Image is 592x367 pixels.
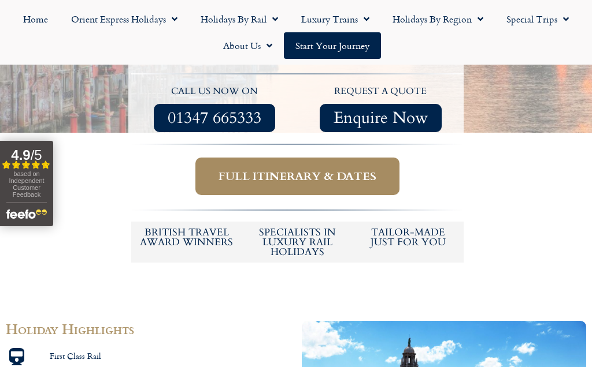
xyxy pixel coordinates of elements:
a: Holidays by Rail [189,6,290,32]
p: request a quote [304,84,458,99]
span: Holiday Highlights [6,319,134,339]
a: Special Trips [495,6,580,32]
h5: tailor-made just for you [358,227,458,247]
nav: Menu [6,6,586,59]
h6: Specialists in luxury rail holidays [248,227,347,257]
a: Enquire Now [320,104,442,132]
p: call us now on [137,84,292,99]
a: Start your Journey [284,32,381,59]
span: 01347 665333 [168,111,261,125]
a: About Us [212,32,284,59]
a: Holidays by Region [381,6,495,32]
span: Enquire Now [334,111,428,125]
span: Full itinerary & dates [219,169,376,183]
span: First Class Rail [47,351,101,362]
a: Home [12,6,60,32]
h5: British Travel Award winners [137,227,236,247]
a: 01347 665333 [154,104,275,132]
a: Orient Express Holidays [60,6,189,32]
a: Full itinerary & dates [195,158,399,195]
a: Luxury Trains [290,6,381,32]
